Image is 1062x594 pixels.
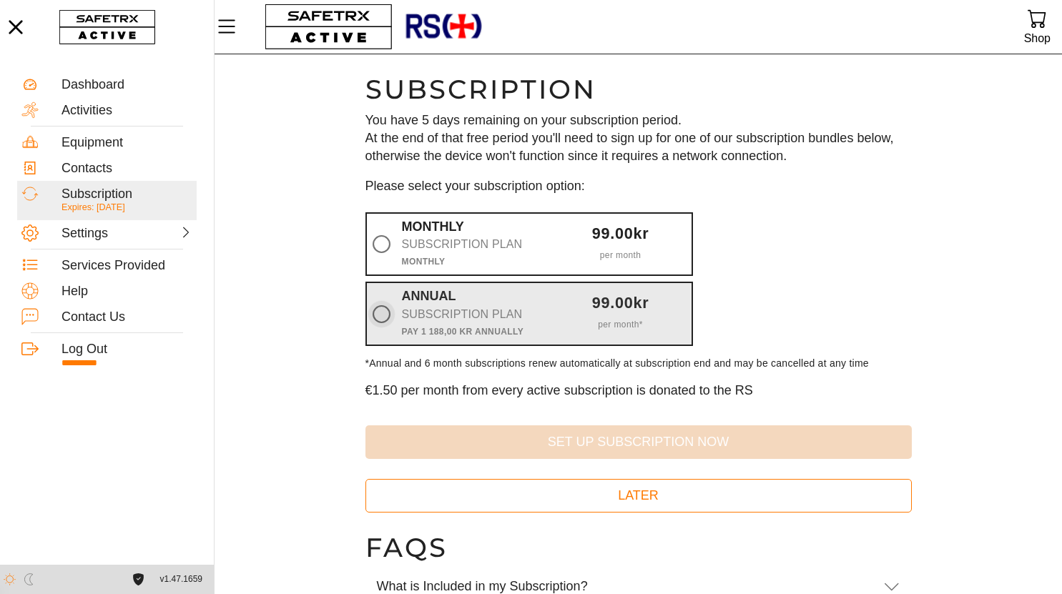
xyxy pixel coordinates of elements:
div: per month * [549,310,692,332]
strong: Pay 1 188,00 kr Annually [402,327,524,337]
div: Equipment [62,135,192,151]
div: Contacts [62,161,192,177]
img: Equipment.svg [21,134,39,151]
img: RescueLogo.png [404,4,483,50]
div: 99.00kr [549,296,692,310]
img: ModeDark.svg [23,573,35,585]
span: Later [377,485,900,507]
img: ContactUs.svg [21,308,39,325]
h1: Subscription [365,73,912,106]
button: v1.47.1659 [152,568,211,591]
div: Contact Us [62,310,192,325]
img: ModeLight.svg [4,573,16,585]
span: Set Up Subscription Now [377,431,900,453]
div: Subscription Plan [402,234,544,254]
span: You have 5 days remaining on your subscription period. [365,113,682,127]
img: Subscription.svg [21,185,39,202]
p: *Annual and 6 month subscriptions renew automatically at subscription end and may be cancelled at... [365,356,912,370]
strong: Monthly [402,257,446,267]
div: Dashboard [62,77,192,93]
div: 99.00kr [549,227,692,241]
img: Help.svg [21,282,39,300]
button: Later [365,479,912,513]
div: Services Provided [62,258,192,274]
a: License Agreement [129,573,148,585]
span: At the end of that free period you'll need to sign up for one of our subscription bundles below, ... [365,131,894,163]
div: Subscription Plan [402,305,544,325]
span: Expires: [DATE] [62,202,125,212]
p: €1.50 per month from every active subscription is donated to the RS [365,382,912,400]
div: per month [549,241,692,262]
div: Log Out [62,342,192,357]
span: v1.47.1659 [160,572,202,587]
div: Activities [62,103,192,119]
div: Help [62,284,192,300]
div: Subscription [62,187,192,202]
div: Monthly [402,219,544,269]
div: Settings [62,226,124,242]
button: Menu [215,11,250,41]
img: Activities.svg [21,102,39,119]
h1: FAQS [365,531,912,564]
div: Shop [1024,29,1051,48]
button: Set Up Subscription Now [365,425,912,459]
p: Please select your subscription option: [365,177,912,195]
div: Annual [402,289,544,339]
